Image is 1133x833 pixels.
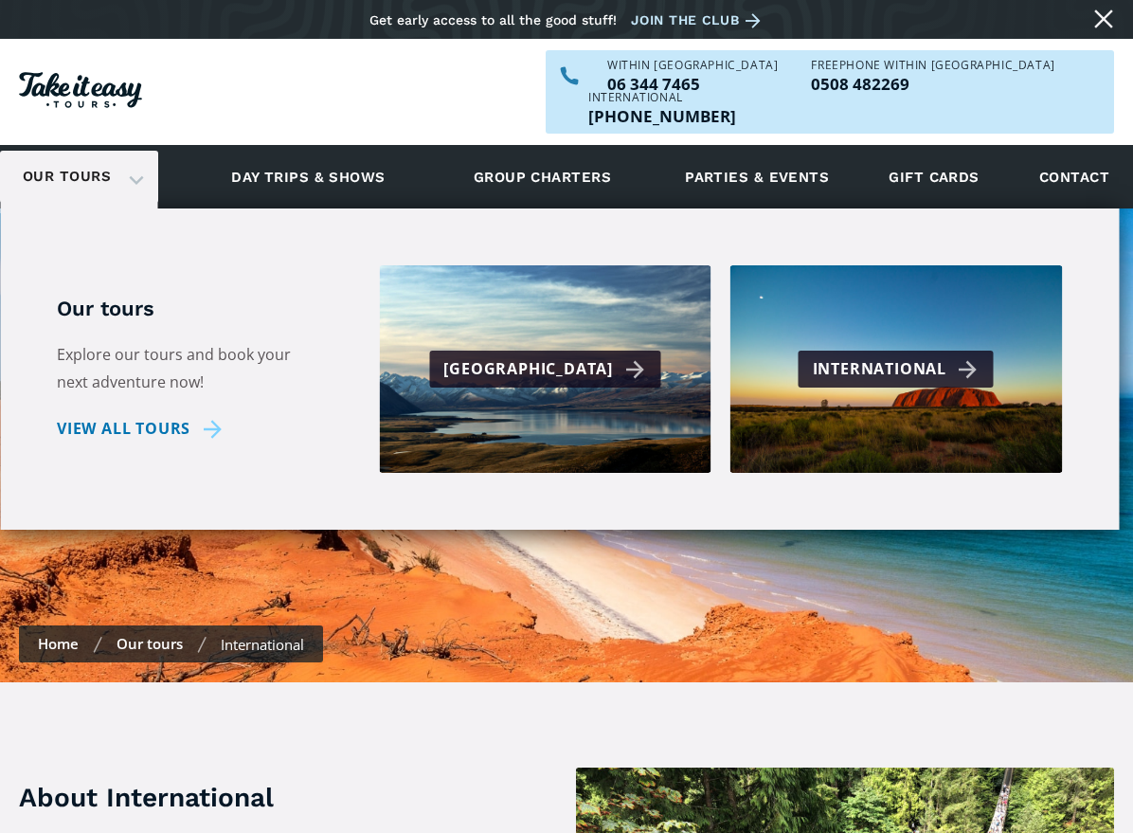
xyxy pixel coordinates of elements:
[38,634,79,653] a: Home
[369,12,617,27] div: Get early access to all the good stuff!
[450,151,635,203] a: Group charters
[207,151,409,203] a: Day trips & shows
[675,151,838,203] a: Parties & events
[730,265,1063,473] a: International
[1088,4,1119,34] a: Close message
[19,72,142,108] img: Take it easy Tours logo
[588,108,736,124] a: Call us outside of NZ on +6463447465
[813,355,984,383] div: International
[811,60,1054,71] div: Freephone WITHIN [GEOGRAPHIC_DATA]
[9,154,125,199] a: Our tours
[879,151,989,203] a: Gift cards
[57,415,228,443] a: View all tours
[1030,151,1119,203] a: Contact
[607,76,778,92] a: Call us within NZ on 063447465
[588,92,736,103] div: International
[379,265,711,473] a: [GEOGRAPHIC_DATA]
[607,76,778,92] p: 06 344 7465
[443,355,651,383] div: [GEOGRAPHIC_DATA]
[811,76,1054,92] p: 0508 482269
[588,108,736,124] p: [PHONE_NUMBER]
[57,296,322,323] h5: Our tours
[631,9,767,32] a: Join the club
[811,76,1054,92] a: Call us freephone within NZ on 0508482269
[221,635,304,654] div: International
[19,779,464,816] h3: About International
[19,63,142,122] a: Homepage
[607,60,778,71] div: WITHIN [GEOGRAPHIC_DATA]
[117,634,183,653] a: Our tours
[19,625,323,662] nav: breadcrumbs
[57,341,322,396] p: Explore our tours and book your next adventure now!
